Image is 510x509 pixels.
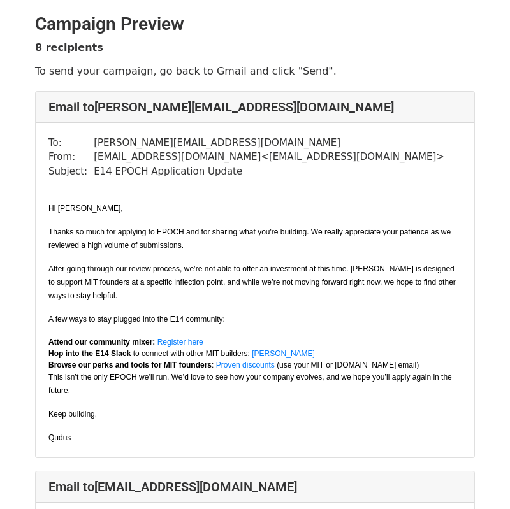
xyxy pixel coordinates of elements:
[48,479,462,494] h4: Email to [EMAIL_ADDRESS][DOMAIN_NAME]
[48,371,462,398] p: This isn’t the only EPOCH we’ll run. We’d love to see how your company evolves, and we hope you’l...
[94,164,444,179] td: E14 EPOCH Application Update
[48,164,94,179] td: Subject:
[48,226,462,252] p: Thanks so much for applying to EPOCH and for sharing what you're building. We really appreciate y...
[48,150,94,164] td: From:
[48,313,462,326] p: A few ways to stay plugged into the E14 community:
[48,99,462,115] h4: Email to [PERSON_NAME][EMAIL_ADDRESS][DOMAIN_NAME]
[48,408,462,421] p: Keep building,
[94,150,444,164] td: [EMAIL_ADDRESS][DOMAIN_NAME] < [EMAIL_ADDRESS][DOMAIN_NAME] >
[216,361,275,369] a: Proven discounts
[48,262,462,303] p: After going through our review process, we’re not able to offer an investment at this time. [PERS...
[94,136,444,150] td: [PERSON_NAME][EMAIL_ADDRESS][DOMAIN_NAME]
[48,348,462,359] li: to connect with other MIT builders:
[48,349,131,358] strong: Hop into the E14 Slack
[48,359,462,371] li: : (use your MIT or [DOMAIN_NAME] email)
[35,64,475,78] p: To send your campaign, go back to Gmail and click "Send".
[446,448,510,509] iframe: Chat Widget
[48,136,94,150] td: To:
[48,202,462,215] p: Hi [PERSON_NAME],
[48,431,462,445] p: Qudus
[35,41,103,54] strong: 8 recipients
[252,349,315,358] a: [PERSON_NAME]
[35,13,475,35] h2: Campaign Preview
[48,338,155,347] strong: Attend our community mixer:
[157,338,203,347] a: Register here
[48,361,212,369] strong: Browse our perks and tools for MIT founders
